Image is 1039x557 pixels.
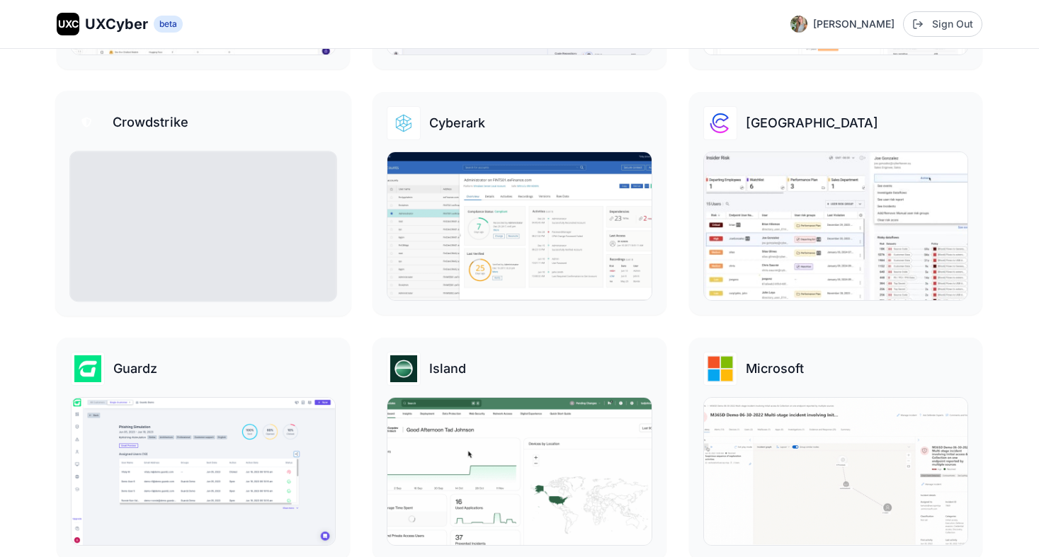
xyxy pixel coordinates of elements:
a: UXCUXCyberbeta [57,13,183,35]
span: beta [154,16,183,33]
h3: [GEOGRAPHIC_DATA] [746,113,878,133]
img: Microsoft logo [704,352,737,385]
img: Cyberark logo [387,107,420,139]
img: Guardz logo [72,352,104,385]
img: Guardz gallery [72,398,335,546]
span: UXCyber [85,14,148,34]
img: Microsoft gallery [704,398,967,546]
a: Cyberhaven logo[GEOGRAPHIC_DATA]Cyberhaven gallery [689,92,982,315]
span: UXC [58,17,79,31]
img: Profile [790,16,807,33]
img: Cyberhaven gallery [704,152,967,300]
span: [PERSON_NAME] [813,17,895,31]
h3: Microsoft [746,359,804,379]
a: CrowdstrikeCrowdstrike gallery [57,92,350,315]
h3: Crowdstrike [113,113,188,132]
h3: Guardz [113,359,157,379]
img: Cyberark gallery [387,152,651,300]
h3: Cyberark [429,113,485,133]
img: Island logo [387,352,420,385]
button: Sign Out [903,11,982,37]
img: Island gallery [387,398,651,546]
a: Cyberark logoCyberarkCyberark gallery [373,92,666,315]
h3: Island [429,359,466,379]
img: Cyberhaven logo [704,107,737,139]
